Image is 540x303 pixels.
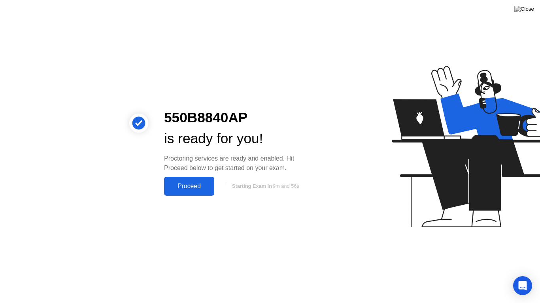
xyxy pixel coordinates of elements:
[164,177,214,196] button: Proceed
[164,128,311,149] div: is ready for you!
[166,183,212,190] div: Proceed
[514,6,534,12] img: Close
[218,179,311,194] button: Starting Exam in9m and 56s
[273,183,299,189] span: 9m and 56s
[513,276,532,295] div: Open Intercom Messenger
[164,154,311,173] div: Proctoring services are ready and enabled. Hit Proceed below to get started on your exam.
[164,107,311,128] div: 550B8840AP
